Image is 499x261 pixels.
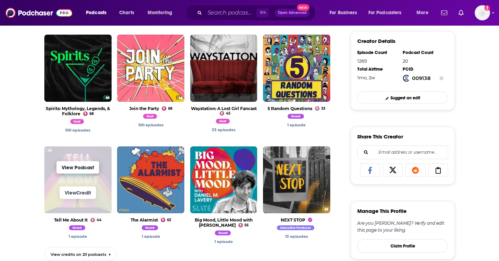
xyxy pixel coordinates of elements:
button: Open AdvancedNew [275,9,310,17]
button: open menu [325,7,366,18]
a: Amanda McLoughlin [65,128,90,133]
a: Show notifications dropdown [438,7,450,19]
a: Amanda McLoughlin [69,226,87,231]
a: 33 [315,106,325,111]
a: Join the Party [129,106,159,111]
a: Charts [115,7,138,18]
span: Host [143,114,157,119]
a: 56 [238,223,249,227]
span: 44 [97,219,102,222]
span: Guest [142,225,158,230]
img: User Profile [475,5,490,20]
a: 44 [90,218,102,222]
span: Executive Producer [277,225,314,230]
div: 20 [403,58,444,64]
a: NEXT STOP [281,217,312,223]
span: View credits on 20 podcasts [51,252,106,257]
a: 45 [220,111,230,116]
a: Amanda McLoughlin [142,226,160,231]
span: 56 [244,224,248,227]
a: Amanda McLoughlin [215,232,233,236]
div: Episode Count [357,50,398,55]
a: Amanda McLoughlin [143,115,159,120]
a: Big Mood, Little Mood with Daniel M. Lavery [195,217,253,228]
a: Amanda McLoughlin [212,127,236,132]
a: Amanda McLoughlin [285,234,308,239]
span: 33 [321,107,325,110]
button: Show Info [439,75,444,82]
a: View Podcast [56,161,99,174]
a: Amanda McLoughlin [288,115,306,120]
a: Share on Reddit [405,163,426,177]
span: More [417,8,428,18]
div: Podcast Count [403,50,444,55]
button: Show profile menu [475,5,490,20]
div: Are you [PERSON_NAME]? Verify and edit this page to your liking. [357,220,448,234]
a: Waystation: A Lost Girl Fancast [191,106,257,111]
span: Logged in as heidiv [475,5,490,20]
a: Amanda McLoughlin [287,123,306,127]
div: 1269 [357,58,398,64]
a: 68 [83,111,94,116]
button: open menu [364,7,412,18]
a: Suggest an edit [357,91,448,103]
div: Search followers [357,145,448,159]
a: Tell Me About It [54,217,88,223]
a: Amanda McLoughlin [215,239,233,244]
h3: Creator Details [357,38,395,44]
a: 68 [162,106,172,111]
span: 1102 hours, 26 minutes, 50 seconds [357,75,375,80]
span: New [297,4,309,11]
button: open menu [81,7,115,18]
span: 68 [168,107,172,110]
a: 63 [161,218,171,222]
a: Copy Link [428,163,448,177]
a: Amanda McLoughlin [216,120,231,125]
input: Search podcasts, credits, & more... [205,7,256,18]
span: Guest [288,114,304,119]
span: Guest [69,225,85,230]
span: Open Advanced [278,11,307,15]
img: Podchaser Creator ID logo [403,75,410,82]
a: View credits on 20 podcasts [44,247,116,261]
a: Share on Facebook [360,163,380,177]
span: 68 [89,112,94,115]
span: Host [216,119,230,124]
button: open menu [412,7,437,18]
h3: Share This Creator [357,133,403,140]
a: Amanda McLoughlin [277,226,316,231]
span: Monitoring [148,8,172,18]
span: ⌘ K [256,8,269,17]
a: Amanda McLoughlin [70,120,86,125]
a: Amanda McLoughlin [138,123,164,127]
a: Spirits: Mythology, Legends, & Folklore [46,106,110,116]
div: Total Airtime [357,66,398,72]
span: Host [70,119,84,124]
span: For Podcasters [368,8,402,18]
a: Amanda McLoughlin [142,234,160,239]
img: Podchaser - Follow, Share and Rate Podcasts [6,6,72,19]
span: Podcasts [86,8,106,18]
a: The Alarmist [131,217,158,223]
a: ViewCredit [60,186,96,199]
a: Share on X/Twitter [383,163,403,177]
div: Search podcasts, credits, & more... [192,5,322,21]
svg: Add a profile image [484,5,490,11]
span: 45 [226,112,230,115]
span: For Business [330,8,357,18]
h3: Manage This Profile [357,208,406,214]
strong: 009138 [412,75,431,81]
button: Claim Profile [357,239,448,253]
a: Amanda McLoughlin [69,234,87,239]
input: Email address or username... [363,146,442,159]
button: open menu [143,7,181,18]
div: PCID [403,66,444,72]
a: Show notifications dropdown [456,7,466,19]
span: 63 [167,219,171,222]
a: 5 Random Questions [268,106,312,111]
span: Guest [215,231,231,235]
span: Charts [119,8,134,18]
